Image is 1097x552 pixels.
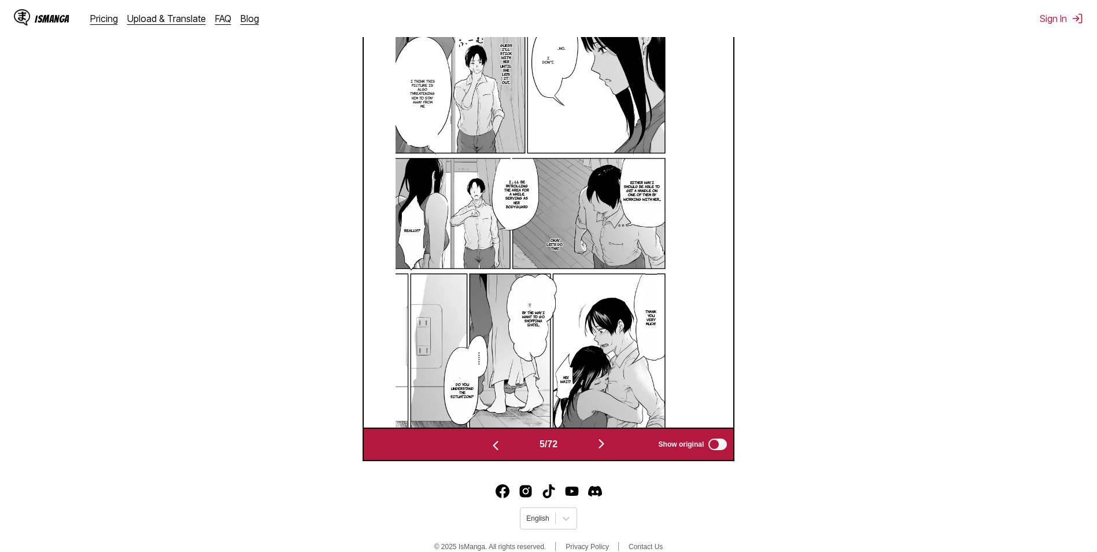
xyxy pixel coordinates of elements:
a: Privacy Policy [566,543,609,551]
img: Next page [594,437,608,451]
a: Contact Us [629,543,663,551]
p: Guess I'll stick with her until she lets it out... [497,41,515,87]
a: Discord [588,484,602,498]
p: By the way, I want to go shopping [DATE]... [518,308,549,330]
a: IsManga LogoIsManga [14,9,90,28]
img: IsManga YouTube [565,484,579,498]
p: I don't... [540,54,556,67]
a: FAQ [215,13,231,24]
p: ...No... [555,44,568,53]
p: I think this picture is also threatening him to stay away from me [408,77,437,111]
span: © 2025 IsManga. All rights reserved. [434,543,546,551]
p: Hey, wait! [558,373,573,386]
img: Sign out [1072,13,1083,24]
img: IsManga TikTok [542,484,556,498]
p: Do you understand the situation? [448,380,476,402]
a: Upload & Translate [127,13,206,24]
img: Previous page [489,439,503,452]
p: Either way, I should be able to get a handle on one of them by working with her... [621,178,663,204]
p: Okay, let's do that. [544,236,566,253]
input: Select language [526,514,528,522]
p: Really!? [402,226,423,235]
img: IsManga Facebook [496,484,509,498]
input: Show original [708,439,727,450]
p: Thank you very much! [643,307,659,329]
span: Show original [659,440,704,448]
div: IsManga [35,13,69,24]
img: IsManga Instagram [519,484,533,498]
a: TikTok [542,484,556,498]
p: I」ll be patrolling the area for a while, serving as her bodyguard [501,178,533,211]
a: Youtube [565,484,579,498]
img: IsManga Discord [588,484,602,498]
img: IsManga Logo [14,9,30,25]
a: Blog [241,13,259,24]
span: 5 / 72 [540,439,557,450]
a: Pricing [90,13,118,24]
a: Instagram [519,484,533,498]
button: Sign In [1040,13,1083,24]
a: Facebook [496,484,509,498]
